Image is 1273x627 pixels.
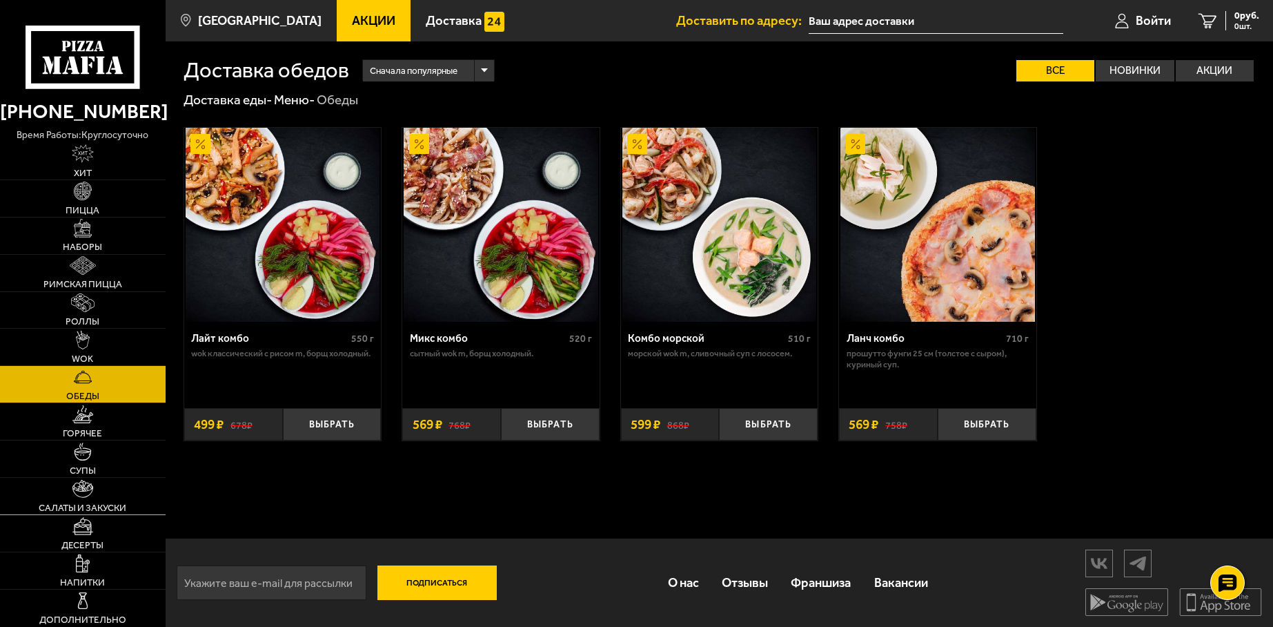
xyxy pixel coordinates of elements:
span: Пицца [66,206,99,215]
p: Прошутто Фунги 25 см (толстое с сыром), Куриный суп. [847,348,1029,369]
span: Салаты и закуски [39,503,126,513]
div: Микс комбо [410,332,566,345]
span: Доставка [426,15,482,27]
span: 710 г [1006,333,1029,345]
a: Вакансии [862,561,939,605]
div: Комбо морской [628,332,784,345]
img: Акционный [846,134,866,154]
p: Морской Wok M, Сливочный суп с лососем. [628,348,810,358]
span: Хит [74,168,92,178]
button: Выбрать [719,408,818,441]
span: WOK [72,354,93,364]
img: Акционный [409,134,429,154]
button: Выбрать [283,408,382,441]
span: 510 г [788,333,811,345]
span: 569 ₽ [849,418,878,431]
a: Доставка еды- [184,92,272,108]
div: Лайт комбо [191,332,347,345]
input: Ваш адрес доставки [809,8,1063,34]
a: АкционныйЛанч комбо [839,128,1036,322]
a: Меню- [274,92,315,108]
h1: Доставка обедов [184,60,349,81]
label: Акции [1176,60,1254,81]
s: 758 ₽ [885,418,907,431]
img: tg [1125,551,1151,575]
span: Наборы [63,242,102,252]
input: Укажите ваш e-mail для рассылки [177,566,366,600]
img: Комбо морской [622,128,817,322]
button: Подписаться [377,566,497,600]
span: Десерты [61,541,103,550]
div: Обеды [317,92,358,109]
s: 868 ₽ [667,418,689,431]
span: 550 г [351,333,374,345]
span: Обеды [66,392,99,401]
a: АкционныйКомбо морской [621,128,818,322]
img: vk [1086,551,1112,575]
span: Напитки [60,578,105,588]
span: Роллы [66,317,99,327]
span: [GEOGRAPHIC_DATA] [198,15,322,27]
span: Сначала популярные [370,58,457,84]
a: Франшиза [780,561,862,605]
span: Доставить по адресу: [676,15,809,27]
span: Римская пицца [43,280,122,289]
span: 0 руб. [1234,11,1259,21]
s: 678 ₽ [230,418,253,431]
span: Дополнительно [39,615,126,625]
button: Выбрать [938,408,1036,441]
img: Лайт комбо [186,128,380,322]
button: Выбрать [501,408,600,441]
span: 0 шт. [1234,22,1259,30]
span: Войти [1136,15,1171,27]
p: Wok классический с рисом M, Борщ холодный. [191,348,373,358]
span: 499 ₽ [194,418,224,431]
a: О нас [657,561,711,605]
a: АкционныйМикс комбо [402,128,600,322]
label: Все [1016,60,1094,81]
img: Акционный [627,134,647,154]
div: Ланч комбо [847,332,1003,345]
img: Микс комбо [404,128,598,322]
span: Акции [352,15,395,27]
span: Супы [70,466,96,476]
span: 569 ₽ [413,418,442,431]
a: АкционныйЛайт комбо [184,128,382,322]
span: 520 г [569,333,592,345]
img: Ланч комбо [840,128,1035,322]
span: Горячее [63,429,102,438]
img: Акционный [190,134,210,154]
s: 768 ₽ [448,418,471,431]
a: Отзывы [711,561,780,605]
p: Сытный Wok M, Борщ холодный. [410,348,592,358]
span: 599 ₽ [631,418,660,431]
label: Новинки [1096,60,1174,81]
img: 15daf4d41897b9f0e9f617042186c801.svg [484,12,504,32]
